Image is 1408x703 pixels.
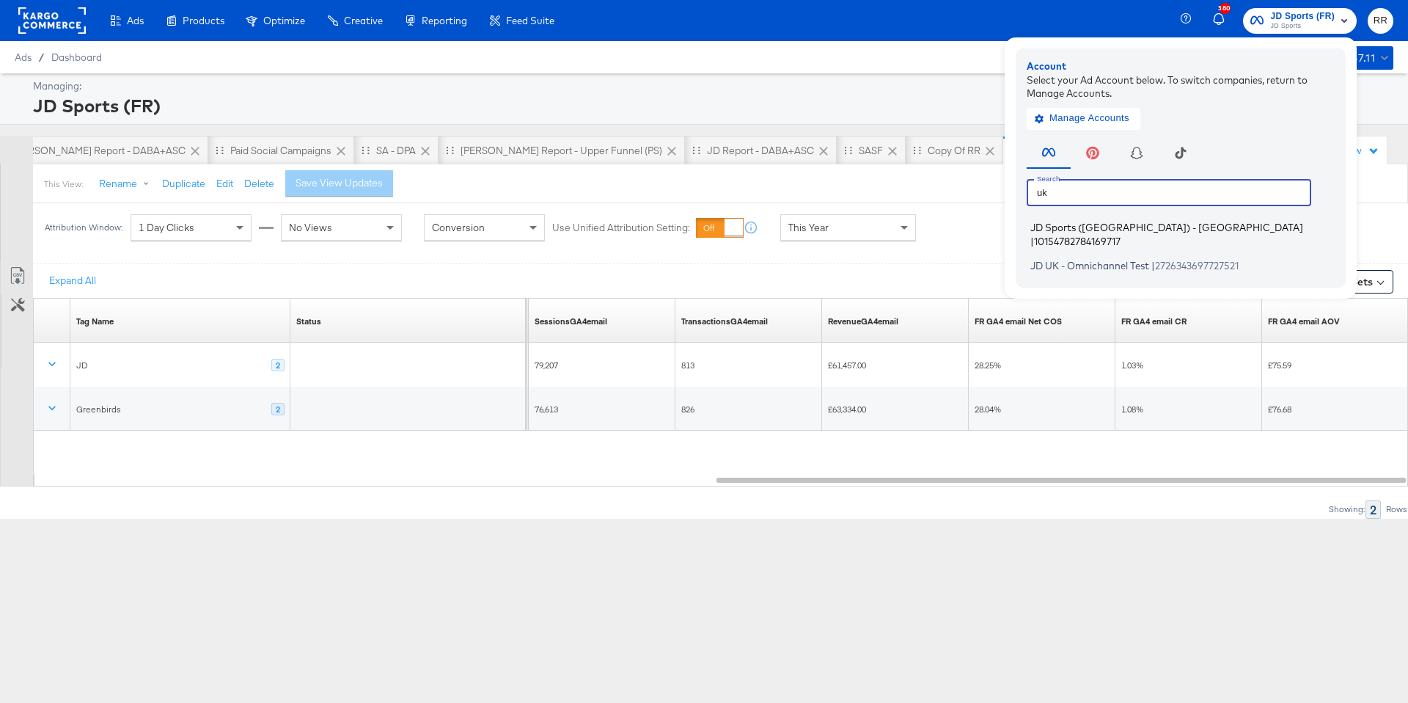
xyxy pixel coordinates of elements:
[1121,404,1143,415] span: 1.08%
[1385,504,1408,514] div: Rows
[1328,504,1365,514] div: Showing:
[1038,110,1129,127] span: Manage Accounts
[216,177,233,191] button: Edit
[1268,360,1291,371] span: £75.59
[692,146,700,154] div: Drag to reorder tab
[263,15,305,26] span: Optimize
[1220,3,1231,14] div: 380
[1027,107,1140,129] button: Manage Accounts
[76,404,121,415] div: Greenbirds
[271,359,285,372] div: 2
[296,316,321,327] div: Status
[244,177,274,191] button: Delete
[1271,21,1335,32] span: JD Sports
[1121,316,1187,327] div: FR GA4 email CR
[707,144,814,158] div: JD Report - DABA+ASC
[51,51,102,63] a: Dashboard
[33,93,1390,118] div: JD Sports (FR)
[535,316,607,327] a: Sessions - The total number of sessions
[32,51,51,63] span: /
[1030,222,1303,233] span: JD Sports ([GEOGRAPHIC_DATA]) - [GEOGRAPHIC_DATA]
[1365,500,1381,519] div: 2
[913,146,921,154] div: Drag to reorder tab
[1268,316,1340,327] div: FR GA4 email AOV
[506,15,554,26] span: Feed Suite
[535,404,558,415] span: 76,613
[296,316,321,327] a: Shows the current state of your Ad Campaign.
[362,146,370,154] div: Drag to reorder tab
[552,221,690,235] label: Use Unified Attribution Setting:
[39,268,106,294] button: Expand All
[1268,404,1291,415] span: £76.68
[1034,235,1121,247] span: 10154782784169717
[1121,316,1187,327] a: FR GA4 CR
[828,316,898,327] a: Transaction Revenue - The total sale revenue
[1268,316,1340,327] a: FR GA4 AOV
[271,403,285,416] div: 2
[1271,9,1335,24] span: JD Sports (FR)
[859,144,883,158] div: SASF
[183,15,224,26] span: Products
[1151,260,1155,272] span: |
[828,360,866,371] span: £61,457.00
[975,404,1001,415] span: 28.04%
[33,79,1390,93] div: Managing:
[461,144,662,158] div: [PERSON_NAME] Report - Upper Funnel (PS)
[446,146,454,154] div: Drag to reorder tab
[76,360,87,371] div: JD
[1030,235,1034,247] span: |
[1368,8,1393,34] button: RR
[1121,360,1143,371] span: 1.03%
[788,221,829,234] span: This Year
[162,177,205,191] button: Duplicate
[216,146,224,154] div: Drag to reorder tab
[76,316,114,327] a: Tag Name
[139,221,194,234] span: 1 Day Clicks
[44,222,123,233] div: Attribution Window:
[975,316,1062,327] a: FR GA4 Net COS
[535,360,558,371] span: 79,207
[681,316,768,327] div: TransactionsGA4email
[681,404,694,415] span: 826
[344,15,383,26] span: Creative
[422,15,467,26] span: Reporting
[376,144,416,158] div: SA - DPA
[828,404,866,415] span: £63,334.00
[1211,7,1236,35] button: 380
[289,221,332,234] span: No Views
[928,144,980,158] div: Copy of RR
[1030,260,1149,272] span: JD UK - Omnichannel Test
[1243,8,1357,34] button: JD Sports (FR)JD Sports
[230,144,331,158] div: Paid Social Campaigns
[1027,59,1335,73] div: Account
[828,316,898,327] div: RevenueGA4email
[1374,12,1387,29] span: RR
[89,171,165,197] button: Rename
[1027,73,1335,100] div: Select your Ad Account below. To switch companies, return to Manage Accounts.
[975,360,1001,371] span: 28.25%
[535,316,607,327] div: SessionsGA4email
[844,146,852,154] div: Drag to reorder tab
[13,144,186,158] div: [PERSON_NAME] Report - DABA+ASC
[44,178,83,190] div: This View:
[15,51,32,63] span: Ads
[127,15,144,26] span: Ads
[432,221,485,234] span: Conversion
[681,360,694,371] span: 813
[1155,260,1239,272] span: 2726343697727521
[681,316,768,327] a: Transactions - The total number of transactions
[975,316,1062,327] div: FR GA4 email Net COS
